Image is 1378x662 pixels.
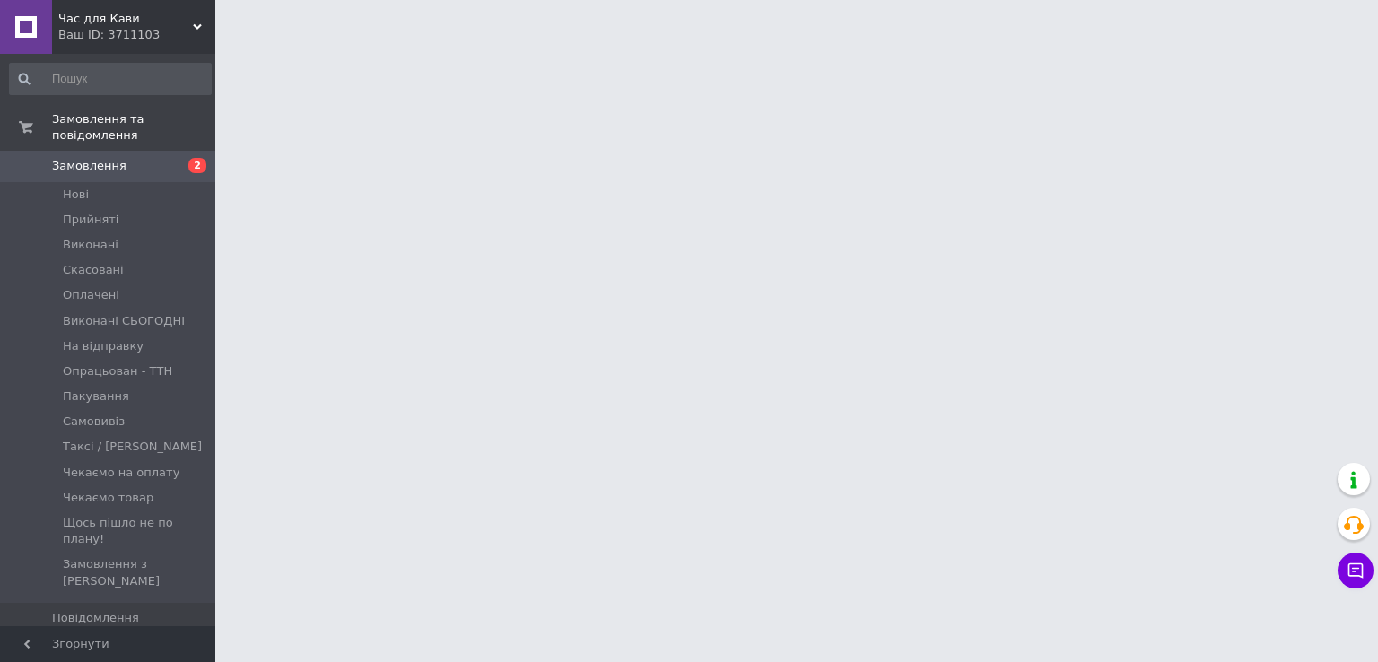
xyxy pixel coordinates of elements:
[63,262,124,278] span: Скасовані
[63,338,144,354] span: На відправку
[63,363,172,379] span: Опрацьован - ТТН
[58,27,215,43] div: Ваш ID: 3711103
[1338,553,1374,588] button: Чат з покупцем
[9,63,212,95] input: Пошук
[52,610,139,626] span: Повідомлення
[58,11,193,27] span: Час для Кави
[63,287,119,303] span: Оплачені
[52,158,126,174] span: Замовлення
[63,313,185,329] span: Виконані СЬОГОДНІ
[63,465,179,481] span: Чекаємо на оплату
[63,212,118,228] span: Прийняті
[63,515,210,547] span: Щось пішло не по плану!
[188,158,206,173] span: 2
[63,439,202,455] span: Таксі / [PERSON_NAME]
[63,237,118,253] span: Виконані
[63,490,153,506] span: Чекаємо товар
[63,414,125,430] span: Самовивіз
[52,111,215,144] span: Замовлення та повідомлення
[63,187,89,203] span: Нові
[63,388,129,405] span: Пакування
[63,556,210,588] span: Замовлення з [PERSON_NAME]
